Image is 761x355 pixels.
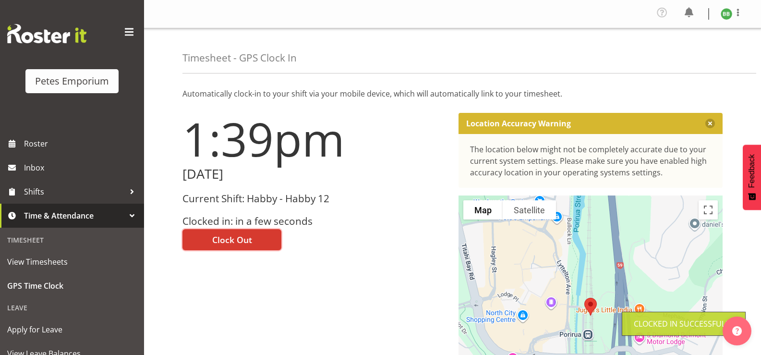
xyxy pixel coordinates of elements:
a: View Timesheets [2,250,142,274]
h2: [DATE] [182,167,447,182]
span: Roster [24,136,139,151]
img: Rosterit website logo [7,24,86,43]
div: Timesheet [2,230,142,250]
button: Toggle fullscreen view [699,200,718,220]
p: Location Accuracy Warning [466,119,571,128]
span: Feedback [748,154,756,188]
h4: Timesheet - GPS Clock In [182,52,297,63]
h3: Clocked in: in a few seconds [182,216,447,227]
div: The location below might not be completely accurate due to your current system settings. Please m... [470,144,712,178]
p: Automatically clock-in to your shift via your mobile device, which will automatically link to you... [182,88,723,99]
div: Clocked in Successfully [634,318,734,330]
span: Time & Attendance [24,208,125,223]
button: Clock Out [182,229,281,250]
span: Clock Out [212,233,252,246]
span: View Timesheets [7,255,137,269]
a: Apply for Leave [2,318,142,342]
span: Shifts [24,184,125,199]
button: Show street map [463,200,503,220]
button: Close message [705,119,715,128]
button: Feedback - Show survey [743,145,761,210]
img: help-xxl-2.png [732,326,742,336]
div: Leave [2,298,142,318]
span: GPS Time Clock [7,279,137,293]
h3: Current Shift: Habby - Habby 12 [182,193,447,204]
button: Show satellite imagery [503,200,556,220]
img: beena-bist9974.jpg [721,8,732,20]
span: Apply for Leave [7,322,137,337]
a: GPS Time Clock [2,274,142,298]
div: Petes Emporium [35,74,109,88]
h1: 1:39pm [182,113,447,165]
span: Inbox [24,160,139,175]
